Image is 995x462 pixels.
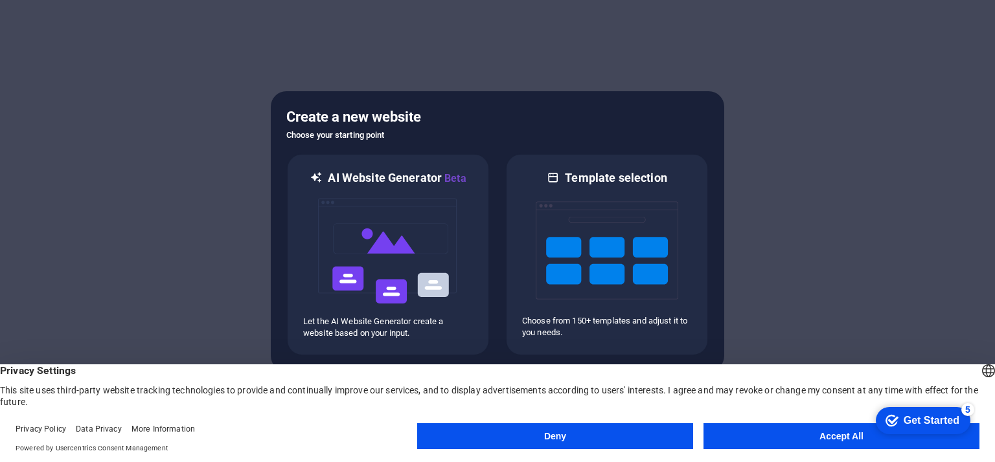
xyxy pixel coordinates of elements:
h6: AI Website Generator [328,170,466,186]
span: Beta [442,172,466,184]
div: Template selectionChoose from 150+ templates and adjust it to you needs. [505,153,709,356]
div: Get Started 5 items remaining, 0% complete [10,6,105,34]
img: ai [317,186,459,316]
h6: Template selection [565,170,667,186]
div: Get Started [38,14,94,26]
div: 5 [96,3,109,16]
p: Choose from 150+ templates and adjust it to you needs. [522,315,692,338]
div: AI Website GeneratorBetaaiLet the AI Website Generator create a website based on your input. [286,153,490,356]
p: Let the AI Website Generator create a website based on your input. [303,316,473,339]
h6: Choose your starting point [286,127,709,143]
h5: Create a new website [286,107,709,127]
